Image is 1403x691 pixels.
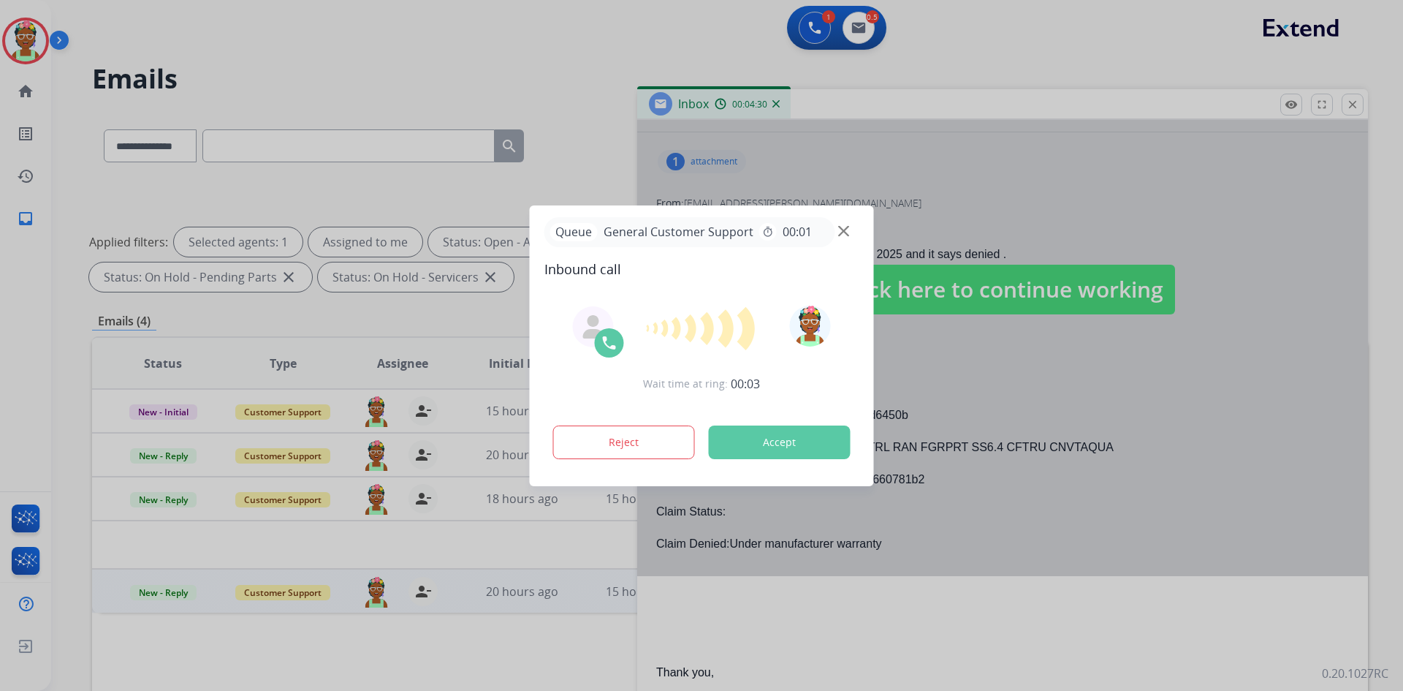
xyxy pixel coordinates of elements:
[550,223,598,241] p: Queue
[783,223,812,241] span: 00:01
[789,306,830,347] img: avatar
[598,223,759,241] span: General Customer Support
[544,259,859,279] span: Inbound call
[643,377,728,391] span: Wait time at ring:
[553,426,695,459] button: Reject
[731,375,760,393] span: 00:03
[838,225,849,236] img: close-button
[762,226,774,238] mat-icon: timer
[582,315,605,339] img: agent-avatar
[1322,665,1388,682] p: 0.20.1027RC
[601,334,618,352] img: call-icon
[709,426,851,459] button: Accept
